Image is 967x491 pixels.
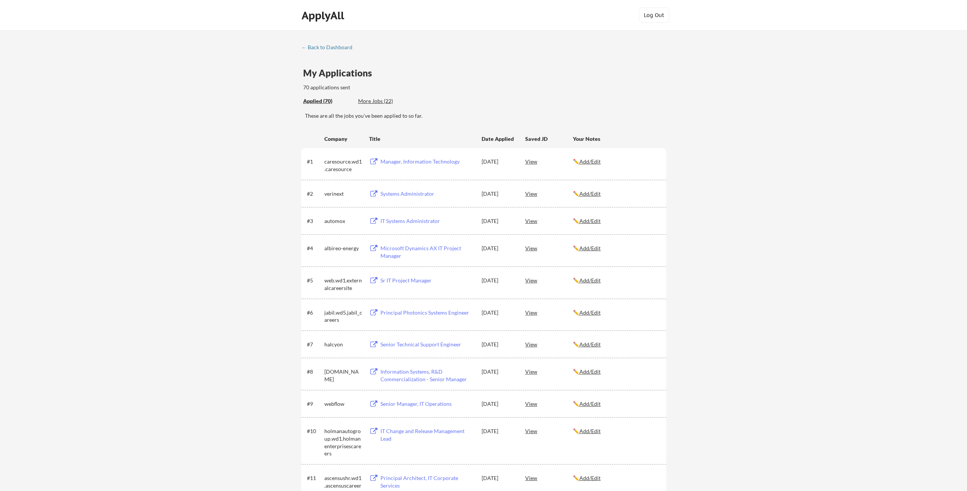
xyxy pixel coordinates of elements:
u: Add/Edit [579,277,601,284]
div: ApplyAll [302,9,346,22]
div: View [525,273,573,287]
div: IT Change and Release Management Lead [380,427,474,442]
div: [DATE] [482,245,515,252]
div: #10 [307,427,322,435]
u: Add/Edit [579,218,601,224]
div: View [525,471,573,485]
u: Add/Edit [579,158,601,165]
div: #5 [307,277,322,284]
div: View [525,424,573,438]
u: Add/Edit [579,368,601,375]
div: verinext [324,190,362,198]
div: halcyon [324,341,362,348]
div: Systems Administrator [380,190,474,198]
div: Your Notes [573,135,659,143]
div: View [525,187,573,200]
div: ✏️ [573,245,659,252]
div: View [525,214,573,228]
u: Add/Edit [579,341,601,348]
div: #9 [307,400,322,408]
div: holmanautogroup.wd1.holmanenterprisescareers [324,427,362,457]
a: ← Back to Dashboard [301,44,358,52]
div: ✏️ [573,277,659,284]
div: Sr IT Project Manager [380,277,474,284]
u: Add/Edit [579,190,601,197]
div: #1 [307,158,322,165]
div: Manager, Information Technology [380,158,474,165]
u: Add/Edit [579,428,601,434]
div: These are all the jobs you've been applied to so far. [305,112,666,120]
u: Add/Edit [579,245,601,251]
div: View [525,306,573,319]
div: View [525,365,573,378]
div: My Applications [303,69,378,78]
div: ✏️ [573,368,659,376]
div: Microsoft Dynamics AX IT Project Manager [380,245,474,259]
div: Date Applied [482,135,515,143]
div: ✏️ [573,400,659,408]
div: #2 [307,190,322,198]
div: These are job applications we think you'd be a good fit for, but couldn't apply you to automatica... [358,97,414,105]
div: [DATE] [482,190,515,198]
u: Add/Edit [579,475,601,481]
div: View [525,154,573,168]
div: albireo-energy [324,245,362,252]
div: #11 [307,474,322,482]
div: Company [324,135,362,143]
div: View [525,241,573,255]
div: Principal Photonics Systems Engineer [380,309,474,316]
div: View [525,337,573,351]
button: Log Out [639,8,669,23]
div: Senior Technical Support Engineer [380,341,474,348]
div: [DATE] [482,217,515,225]
div: Saved JD [525,132,573,145]
div: ✏️ [573,341,659,348]
div: webflow [324,400,362,408]
div: ✏️ [573,190,659,198]
div: [DOMAIN_NAME] [324,368,362,383]
div: ✏️ [573,217,659,225]
div: Title [369,135,474,143]
div: These are all the jobs you've been applied to so far. [303,97,352,105]
div: [DATE] [482,368,515,376]
div: [DATE] [482,341,515,348]
div: automox [324,217,362,225]
u: Add/Edit [579,309,601,316]
div: #8 [307,368,322,376]
u: Add/Edit [579,401,601,407]
div: [DATE] [482,427,515,435]
div: Applied (70) [303,97,352,105]
div: More Jobs (22) [358,97,414,105]
div: web.wd1.externalcareersite [324,277,362,291]
div: #3 [307,217,322,225]
div: #7 [307,341,322,348]
div: #4 [307,245,322,252]
div: caresource.wd1.caresource [324,158,362,173]
div: ✏️ [573,474,659,482]
div: jabil.wd5.jabil_careers [324,309,362,324]
div: IT Systems Administrator [380,217,474,225]
div: [DATE] [482,309,515,316]
div: [DATE] [482,474,515,482]
div: Senior Manager, IT Operations [380,400,474,408]
div: #6 [307,309,322,316]
div: ✏️ [573,427,659,435]
div: ← Back to Dashboard [301,45,358,50]
div: 70 applications sent [303,84,450,91]
div: ✏️ [573,158,659,165]
div: ✏️ [573,309,659,316]
div: [DATE] [482,400,515,408]
div: [DATE] [482,277,515,284]
div: Principal Architect, IT Corporate Services [380,474,474,489]
div: [DATE] [482,158,515,165]
div: View [525,397,573,410]
div: Information Systems, R&D Commercialization - Senior Manager [380,368,474,383]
